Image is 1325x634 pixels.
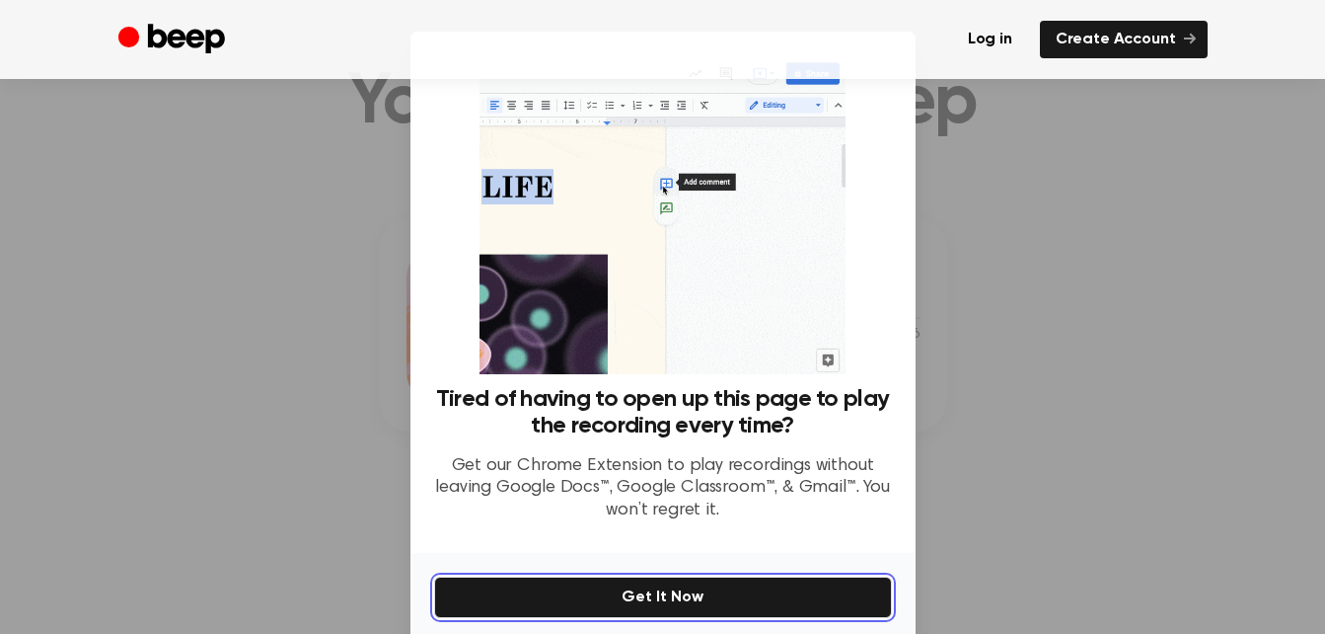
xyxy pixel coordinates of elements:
button: Get It Now [434,577,892,618]
img: Beep extension in action [479,55,846,374]
a: Create Account [1040,21,1208,58]
p: Get our Chrome Extension to play recordings without leaving Google Docs™, Google Classroom™, & Gm... [434,455,892,522]
h3: Tired of having to open up this page to play the recording every time? [434,386,892,439]
a: Beep [118,21,230,59]
a: Log in [952,21,1028,58]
